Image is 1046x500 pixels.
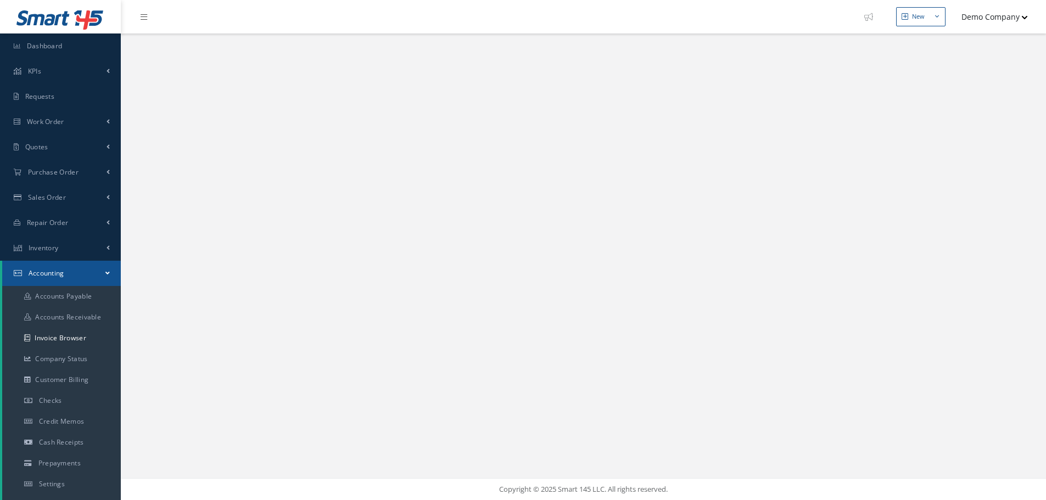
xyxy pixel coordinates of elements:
span: Work Order [27,117,64,126]
span: Checks [39,396,62,405]
a: Accounts Payable [2,286,121,307]
span: Settings [39,479,65,488]
span: Repair Order [27,218,69,227]
span: Sales Order [28,193,66,202]
a: Company Status [2,349,121,369]
span: Requests [25,92,54,101]
a: Customer Billing [2,369,121,390]
div: New [912,12,925,21]
span: Inventory [29,243,59,252]
span: Purchase Order [28,167,79,177]
button: New [896,7,946,26]
a: Accounts Receivable [2,307,121,328]
a: Settings [2,474,121,495]
a: Accounting [2,261,121,286]
div: Copyright © 2025 Smart 145 LLC. All rights reserved. [132,484,1035,495]
span: Credit Memos [39,417,85,426]
a: Cash Receipts [2,432,121,453]
span: Dashboard [27,41,63,50]
span: Quotes [25,142,48,151]
span: Cash Receipts [39,437,84,447]
span: KPIs [28,66,41,76]
button: Demo Company [951,6,1028,27]
a: Prepayments [2,453,121,474]
span: Prepayments [38,458,81,468]
span: Accounting [29,268,64,278]
a: Checks [2,390,121,411]
a: Credit Memos [2,411,121,432]
a: Invoice Browser [2,328,121,349]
